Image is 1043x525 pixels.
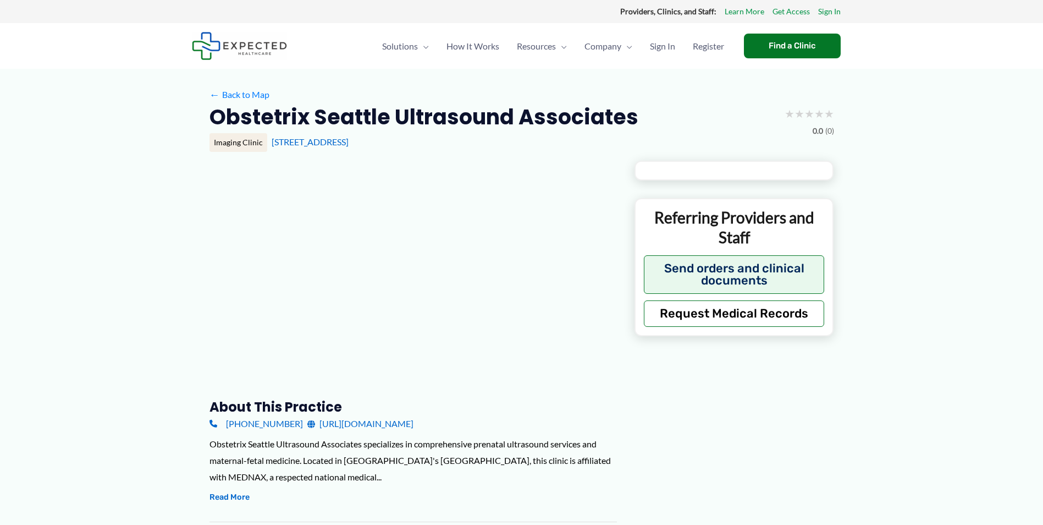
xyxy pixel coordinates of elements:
span: Sign In [650,27,675,65]
button: Read More [209,491,250,504]
span: 0.0 [813,124,823,138]
span: (0) [825,124,834,138]
a: [URL][DOMAIN_NAME] [307,415,413,432]
div: Imaging Clinic [209,133,267,152]
span: ★ [824,103,834,124]
a: [PHONE_NUMBER] [209,415,303,432]
span: ★ [794,103,804,124]
h3: About this practice [209,398,617,415]
h2: Obstetrix Seattle Ultrasound Associates [209,103,638,130]
div: Obstetrix Seattle Ultrasound Associates specializes in comprehensive prenatal ultrasound services... [209,436,617,485]
span: Menu Toggle [556,27,567,65]
span: ★ [785,103,794,124]
button: Send orders and clinical documents [644,255,825,294]
a: CompanyMenu Toggle [576,27,641,65]
a: Learn More [725,4,764,19]
a: Sign In [641,27,684,65]
a: ResourcesMenu Toggle [508,27,576,65]
a: [STREET_ADDRESS] [272,136,349,147]
a: Sign In [818,4,841,19]
a: Find a Clinic [744,34,841,58]
a: How It Works [438,27,508,65]
a: SolutionsMenu Toggle [373,27,438,65]
span: Company [584,27,621,65]
p: Referring Providers and Staff [644,207,825,248]
span: Solutions [382,27,418,65]
a: Register [684,27,733,65]
span: ← [209,89,220,100]
span: Menu Toggle [418,27,429,65]
a: ←Back to Map [209,86,269,103]
span: Resources [517,27,556,65]
span: ★ [804,103,814,124]
span: How It Works [446,27,499,65]
img: Expected Healthcare Logo - side, dark font, small [192,32,287,60]
span: Menu Toggle [621,27,632,65]
nav: Primary Site Navigation [373,27,733,65]
a: Get Access [772,4,810,19]
span: Register [693,27,724,65]
span: ★ [814,103,824,124]
strong: Providers, Clinics, and Staff: [620,7,716,16]
button: Request Medical Records [644,300,825,327]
